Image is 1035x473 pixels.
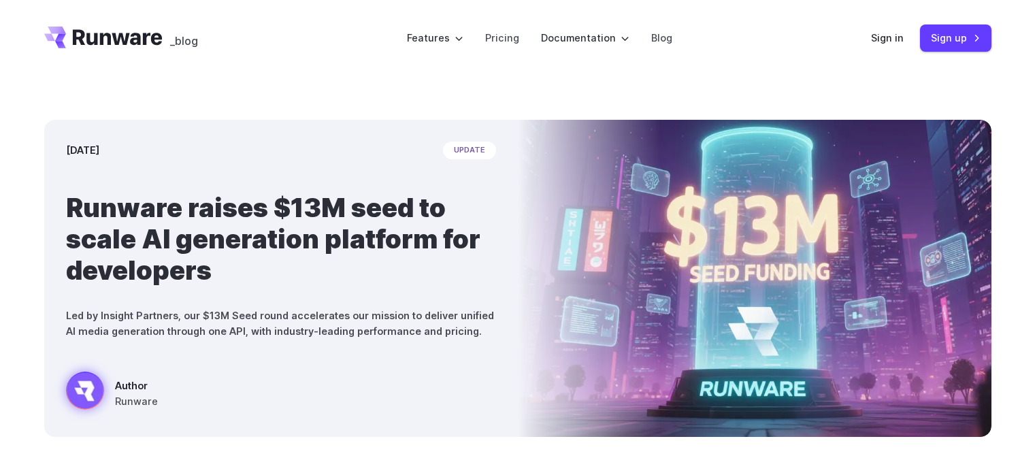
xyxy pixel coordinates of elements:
a: Sign in [871,30,904,46]
time: [DATE] [66,142,99,158]
a: Blog [651,30,672,46]
span: _blog [170,35,198,46]
a: Futuristic city scene with neon lights showing Runware announcement of $13M seed funding in large... [66,372,158,415]
a: Sign up [920,25,991,51]
a: Pricing [485,30,519,46]
h1: Runware raises $13M seed to scale AI generation platform for developers [66,192,496,286]
label: Documentation [541,30,629,46]
a: _blog [170,27,198,48]
span: update [443,142,496,159]
p: Led by Insight Partners, our $13M Seed round accelerates our mission to deliver unified AI media ... [66,308,496,339]
label: Features [407,30,463,46]
img: Futuristic city scene with neon lights showing Runware announcement of $13M seed funding in large... [518,120,991,437]
span: Runware [115,393,158,409]
a: Go to / [44,27,163,48]
span: Author [115,378,158,393]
